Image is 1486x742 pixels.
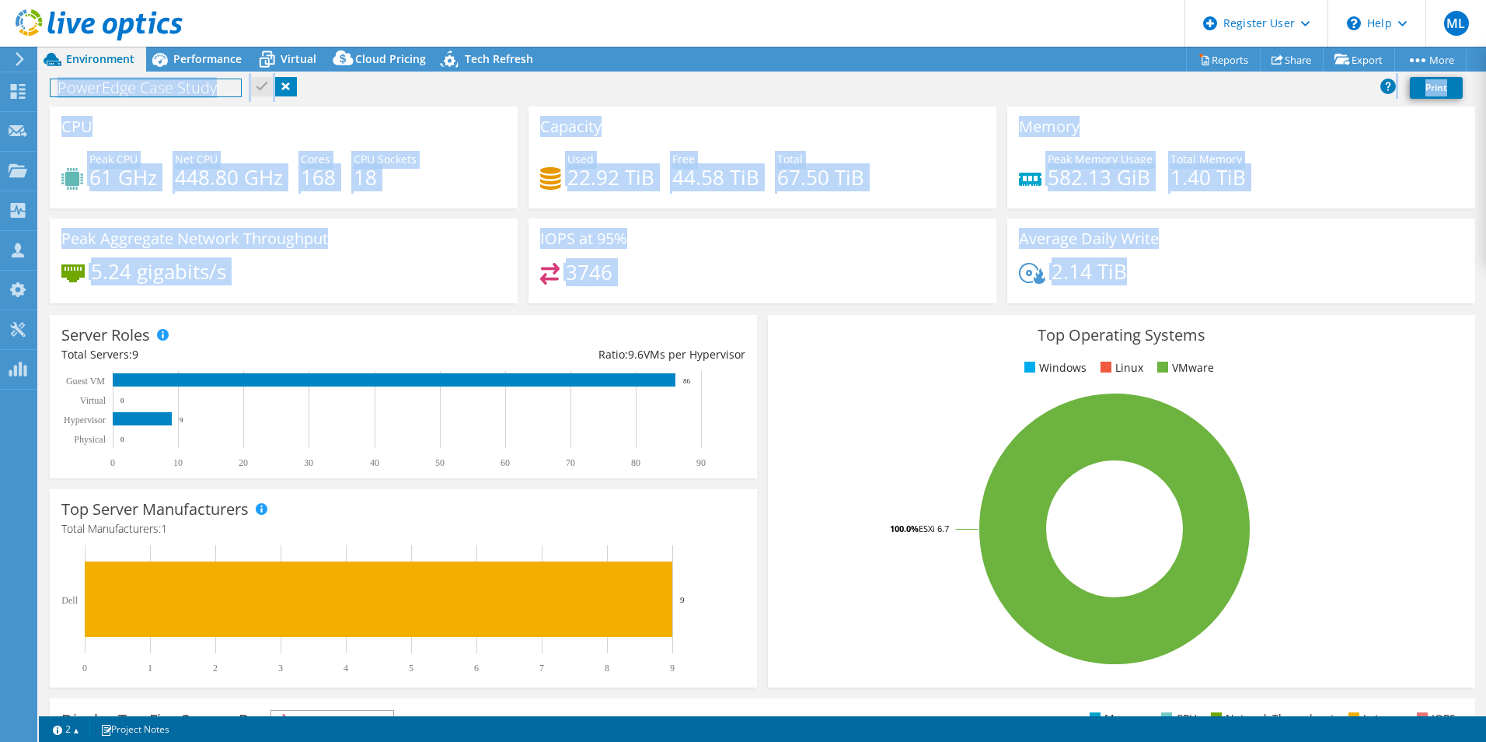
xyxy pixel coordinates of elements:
text: 30 [304,457,313,468]
span: Peak CPU [89,152,138,166]
li: Memory [1086,710,1147,727]
span: Cloud Pricing [355,51,426,66]
h4: 448.80 GHz [175,169,283,186]
span: 9 [132,347,138,362]
text: 0 [120,436,124,443]
text: 90 [696,457,706,468]
li: IOPS [1413,710,1456,727]
h4: 1.40 TiB [1170,169,1246,186]
text: 8 [605,663,609,674]
div: Ratio: VMs per Hypervisor [403,346,745,363]
h3: Peak Aggregate Network Throughput [61,230,328,247]
div: Total Servers: [61,346,403,363]
span: Performance [173,51,242,66]
text: 70 [566,457,575,468]
h3: IOPS at 95% [540,230,627,247]
a: More [1394,47,1467,72]
span: Total Memory [1170,152,1242,166]
text: 0 [110,457,115,468]
a: Project Notes [89,719,180,739]
h3: Server Roles [61,327,150,344]
h4: 18 [354,169,417,186]
h4: 582.13 GiB [1048,169,1153,186]
h4: Total Manufacturers: [61,520,745,537]
span: IOPS [271,711,393,730]
li: Network Throughput [1207,710,1334,727]
svg: \n [1347,16,1361,30]
span: ML [1444,11,1469,36]
a: Print [1410,77,1463,99]
h4: 3746 [566,264,612,281]
text: 0 [120,397,124,404]
text: 2 [213,663,218,674]
h4: 168 [301,169,336,186]
a: 2 [42,719,90,739]
text: Hypervisor [64,415,106,425]
span: Peak Memory Usage [1048,152,1153,166]
text: 9 [180,416,183,424]
tspan: 100.0% [890,523,919,534]
h4: 2.14 TiB [1052,263,1127,280]
span: Environment [66,51,134,66]
text: 1 [148,663,152,674]
span: Tech Refresh [465,51,533,66]
span: CPU Sockets [354,152,417,166]
h4: 44.58 TiB [672,169,759,186]
li: Windows [1020,359,1087,376]
span: Virtual [281,51,316,66]
text: 9 [670,663,675,674]
h4: 5.24 gigabits/s [91,263,226,280]
text: Virtual [80,395,106,406]
text: 20 [239,457,248,468]
text: 0 [82,663,87,674]
span: Total [777,152,803,166]
h4: 22.92 TiB [567,169,654,186]
text: 80 [631,457,640,468]
li: Latency [1345,710,1403,727]
text: 40 [370,457,379,468]
span: Used [567,152,594,166]
text: 10 [173,457,183,468]
h3: Capacity [540,118,602,135]
h3: Top Operating Systems [780,327,1463,344]
span: 1 [161,521,167,536]
h3: Average Daily Write [1019,230,1159,247]
text: Physical [74,434,106,445]
text: 7 [539,663,544,674]
li: CPU [1157,710,1197,727]
text: 6 [474,663,479,674]
span: Free [672,152,695,166]
text: 3 [278,663,283,674]
text: 60 [501,457,510,468]
li: VMware [1153,359,1214,376]
text: 50 [435,457,445,468]
text: 5 [409,663,413,674]
span: Cores [301,152,330,166]
span: 9.6 [628,347,644,362]
li: Linux [1097,359,1143,376]
span: Net CPU [175,152,218,166]
text: Guest VM [66,376,105,387]
a: Share [1260,47,1324,72]
h3: Memory [1019,118,1080,135]
a: Reports [1186,47,1261,72]
text: 86 [683,377,691,385]
h4: 61 GHz [89,169,157,186]
a: Export [1323,47,1395,72]
h1: PowerEdge Case Study [51,79,241,96]
h3: CPU [61,118,92,135]
text: Dell [61,595,78,606]
h3: Top Server Manufacturers [61,501,249,518]
tspan: ESXi 6.7 [919,523,949,534]
text: 9 [680,595,685,604]
text: 4 [344,663,348,674]
h4: 67.50 TiB [777,169,864,186]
